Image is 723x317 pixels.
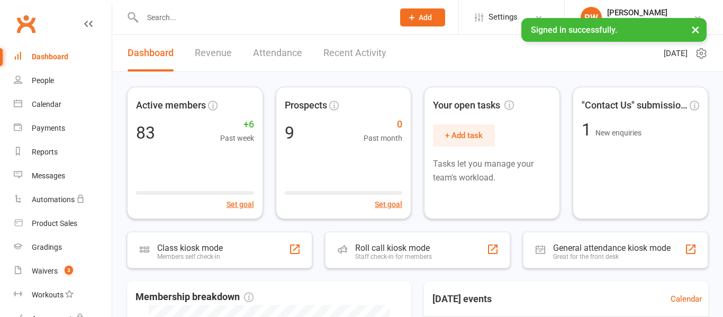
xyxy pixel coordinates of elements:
[32,124,65,132] div: Payments
[355,253,432,260] div: Staff check-in for members
[32,195,75,204] div: Automations
[364,117,402,132] span: 0
[157,253,223,260] div: Members self check-in
[285,124,294,141] div: 9
[157,243,223,253] div: Class kiosk mode
[13,11,39,37] a: Clubworx
[375,198,402,210] button: Set goal
[32,100,61,108] div: Calendar
[32,148,58,156] div: Reports
[32,52,68,61] div: Dashboard
[424,289,500,309] h3: [DATE] events
[686,18,705,41] button: ×
[581,7,602,28] div: RW
[607,17,679,27] div: [PERSON_NAME] BJJ
[195,35,232,71] a: Revenue
[14,116,112,140] a: Payments
[32,76,54,85] div: People
[419,13,432,22] span: Add
[135,289,254,305] span: Membership breakdown
[32,171,65,180] div: Messages
[433,98,514,113] span: Your open tasks
[489,5,518,29] span: Settings
[671,293,702,305] a: Calendar
[32,243,62,251] div: Gradings
[139,10,386,25] input: Search...
[582,98,688,113] span: "Contact Us" submissions
[607,8,679,17] div: [PERSON_NAME]
[14,188,112,212] a: Automations
[220,117,254,132] span: +6
[14,69,112,93] a: People
[14,140,112,164] a: Reports
[355,243,432,253] div: Roll call kiosk mode
[253,35,302,71] a: Attendance
[136,124,155,141] div: 83
[595,129,641,137] span: New enquiries
[32,291,64,299] div: Workouts
[553,243,671,253] div: General attendance kiosk mode
[14,93,112,116] a: Calendar
[128,35,174,71] a: Dashboard
[285,98,327,113] span: Prospects
[14,45,112,69] a: Dashboard
[32,267,58,275] div: Waivers
[531,25,617,35] span: Signed in successfully.
[32,219,77,228] div: Product Sales
[227,198,254,210] button: Set goal
[14,164,112,188] a: Messages
[14,259,112,283] a: Waivers 3
[136,98,206,113] span: Active members
[582,120,595,140] span: 1
[220,132,254,144] span: Past week
[553,253,671,260] div: Great for the front desk
[433,157,551,184] p: Tasks let you manage your team's workload.
[433,124,495,147] button: + Add task
[65,266,73,275] span: 3
[664,47,688,60] span: [DATE]
[323,35,386,71] a: Recent Activity
[14,283,112,307] a: Workouts
[364,132,402,144] span: Past month
[400,8,445,26] button: Add
[14,236,112,259] a: Gradings
[14,212,112,236] a: Product Sales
